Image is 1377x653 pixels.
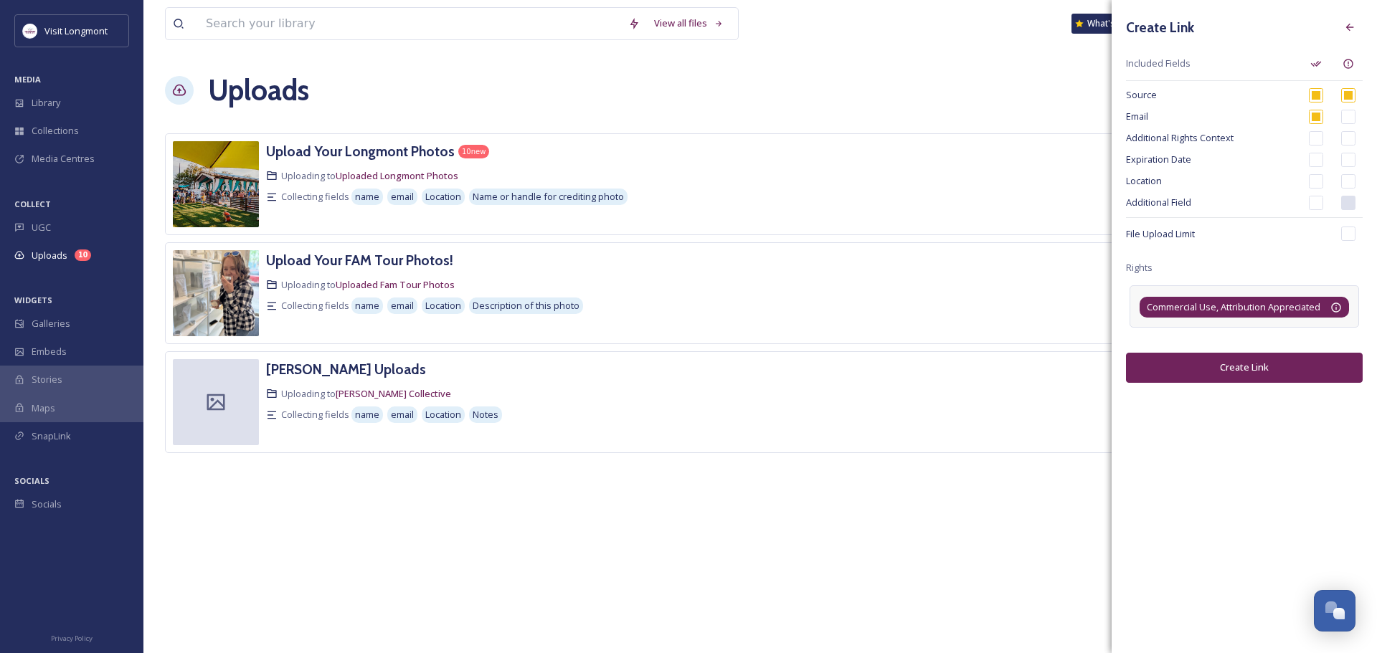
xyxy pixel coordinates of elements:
span: name [355,190,379,204]
span: File Upload Limit [1126,227,1330,241]
h3: Upload Your FAM Tour Photos! [266,252,453,269]
span: Additional Rights Context [1126,131,1298,145]
span: Location [425,299,461,313]
span: Location [1126,174,1298,188]
span: MEDIA [14,74,41,85]
span: Visit Longmont [44,24,108,37]
span: Collecting fields [281,299,349,313]
span: Uploading to [281,169,458,183]
a: [PERSON_NAME] Uploads [266,359,426,380]
span: Galleries [32,317,70,330]
a: View all files [647,9,731,37]
span: Rights [1126,261,1153,275]
span: Embeds [32,345,67,358]
span: Media Centres [32,152,95,166]
div: 10 new [458,145,489,158]
span: Collections [32,124,79,138]
span: Source [1126,88,1298,102]
span: Location [425,190,461,204]
span: Location [425,408,461,421]
span: WIDGETS [14,295,52,305]
button: Create Link [1126,353,1363,382]
span: Maps [32,401,55,415]
a: Upload Your Longmont Photos [266,141,455,162]
a: Privacy Policy [51,629,93,646]
img: longmont.jpg [23,24,37,38]
span: Name or handle for crediting photo [473,190,624,204]
span: Uploads [32,249,67,262]
span: Commercial Use, Attribution Appreciated [1147,300,1320,314]
img: 980c3f94-9ef9-49ae-a7ed-f8d991751571.jpg [173,141,259,227]
h3: Upload Your Longmont Photos [266,143,455,160]
span: Included Fields [1126,57,1298,70]
span: email [391,408,414,421]
span: email [391,190,414,204]
span: SnapLink [32,429,71,443]
a: [PERSON_NAME] Collective [336,387,451,400]
span: Uploading to [281,387,451,401]
span: Library [32,96,60,110]
span: name [355,408,379,421]
div: 10 [75,249,91,261]
span: Collecting fields [281,190,349,204]
button: Open Chat [1314,590,1355,631]
span: Uploading to [281,278,455,292]
span: UGC [32,221,51,234]
span: email [391,299,414,313]
span: Stories [32,373,62,386]
a: Uploaded Fam Tour Photos [336,278,455,291]
input: Search your library [199,8,621,39]
span: Privacy Policy [51,634,93,643]
span: SOCIALS [14,475,49,486]
span: name [355,299,379,313]
h3: Create Link [1126,17,1194,38]
a: Uploads [208,69,309,112]
a: Uploaded Longmont Photos [336,169,458,182]
span: Expiration Date [1126,153,1298,166]
span: Additional Field [1126,196,1298,209]
span: COLLECT [14,199,51,209]
span: Collecting fields [281,408,349,421]
span: Notes [473,408,498,421]
h3: [PERSON_NAME] Uploads [266,361,426,378]
span: Socials [32,497,62,511]
a: What's New [1071,14,1143,34]
span: Email [1126,110,1298,123]
span: Description of this photo [473,299,579,313]
img: 86268827-f4bc-4792-8f80-92d70fa36a95.jpg [173,250,259,336]
a: Upload Your FAM Tour Photos! [266,250,453,271]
